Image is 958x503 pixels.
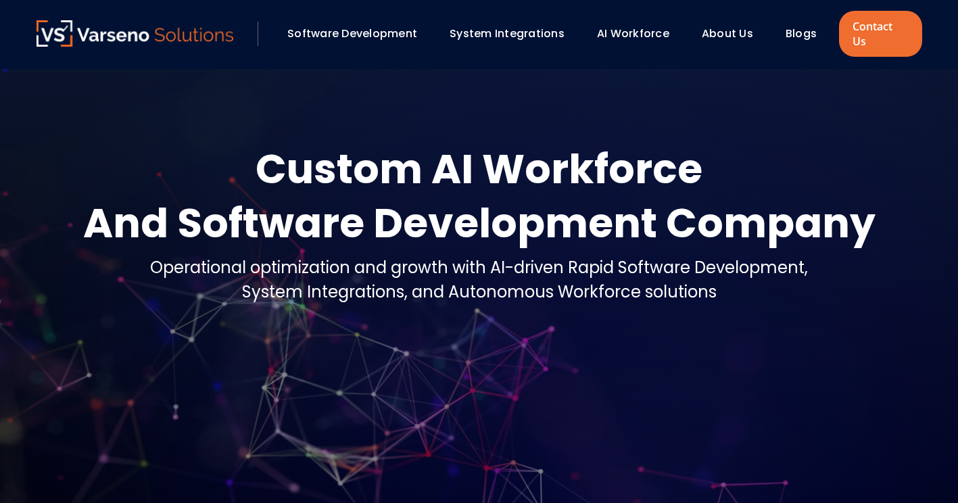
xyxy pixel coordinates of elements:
div: And Software Development Company [83,196,876,250]
a: System Integrations [450,26,565,41]
div: Blogs [779,22,836,45]
div: System Integrations, and Autonomous Workforce solutions [150,280,808,304]
div: System Integrations [443,22,583,45]
div: AI Workforce [590,22,688,45]
a: About Us [702,26,753,41]
a: Software Development [287,26,417,41]
div: Software Development [281,22,436,45]
a: Contact Us [839,11,921,57]
div: About Us [695,22,772,45]
a: Blogs [786,26,817,41]
div: Operational optimization and growth with AI-driven Rapid Software Development, [150,256,808,280]
img: Varseno Solutions – Product Engineering & IT Services [37,20,234,47]
a: AI Workforce [597,26,669,41]
div: Custom AI Workforce [83,142,876,196]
